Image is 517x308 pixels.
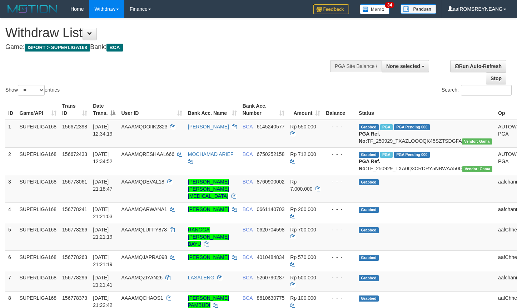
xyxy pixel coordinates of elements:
[257,275,284,280] span: Copy 5260790287 to clipboard
[62,254,87,260] span: 156778263
[257,254,284,260] span: Copy 4010484834 to clipboard
[106,44,123,52] span: BCA
[5,271,17,291] td: 7
[257,295,284,301] span: Copy 8610630775 to clipboard
[287,99,323,120] th: Amount: activate to sort column ascending
[330,60,382,72] div: PGA Site Balance /
[243,275,253,280] span: BCA
[93,206,113,219] span: [DATE] 21:21:03
[188,124,229,129] a: [PERSON_NAME]
[257,206,284,212] span: Copy 0661140703 to clipboard
[62,179,87,185] span: 156778061
[121,179,164,185] span: AAAAMQDEVAL18
[359,152,379,158] span: Grabbed
[93,151,113,164] span: [DATE] 12:34:52
[62,151,87,157] span: 156672433
[5,120,17,148] td: 1
[290,227,316,233] span: Rp 700.000
[257,227,284,233] span: Copy 0620704598 to clipboard
[5,99,17,120] th: ID
[121,151,174,157] span: AAAAMQRESHAAL666
[290,206,316,212] span: Rp 200.000
[62,227,87,233] span: 156778266
[359,227,379,233] span: Grabbed
[356,120,495,148] td: TF_250929_TXAZLOOOQK45SZTSDGFA
[356,99,495,120] th: Status
[17,271,60,291] td: SUPERLIGA168
[257,179,284,185] span: Copy 8760900002 to clipboard
[121,275,163,280] span: AAAAMQZIYAN26
[5,147,17,175] td: 2
[380,124,393,130] span: Marked by aafsoycanthlai
[5,85,60,96] label: Show entries
[5,26,338,40] h1: Withdraw List
[290,124,316,129] span: Rp 550.000
[59,99,90,120] th: Trans ID: activate to sort column ascending
[290,275,316,280] span: Rp 500.000
[359,131,380,144] b: PGA Ref. No:
[486,72,506,84] a: Stop
[290,254,316,260] span: Rp 570.000
[17,147,60,175] td: SUPERLIGA168
[121,124,167,129] span: AAAAMQDOIIK2323
[5,223,17,250] td: 5
[326,206,353,213] div: - - -
[359,255,379,261] span: Grabbed
[62,206,87,212] span: 156778241
[359,275,379,281] span: Grabbed
[257,151,284,157] span: Copy 6750252158 to clipboard
[243,151,253,157] span: BCA
[5,175,17,202] td: 3
[188,206,229,212] a: [PERSON_NAME]
[359,295,379,302] span: Grabbed
[17,120,60,148] td: SUPERLIGA168
[62,275,87,280] span: 156778296
[93,295,113,308] span: [DATE] 21:22:42
[401,4,436,14] img: panduan.png
[243,179,253,185] span: BCA
[326,151,353,158] div: - - -
[356,147,495,175] td: TF_250929_TXA0Q3CRDRY5NBWAA50C
[188,254,229,260] a: [PERSON_NAME]
[243,254,253,260] span: BCA
[243,295,253,301] span: BCA
[62,124,87,129] span: 156672398
[382,60,429,72] button: None selected
[188,275,214,280] a: LASALENG
[326,123,353,130] div: - - -
[326,226,353,233] div: - - -
[442,85,512,96] label: Search:
[394,124,430,130] span: PGA Pending
[290,179,312,192] span: Rp 7.000.000
[188,151,234,157] a: MOCHAMAD ARIEF
[462,138,492,145] span: Vendor URL: https://trx31.1velocity.biz
[359,179,379,185] span: Grabbed
[17,99,60,120] th: Game/API: activate to sort column ascending
[243,227,253,233] span: BCA
[326,178,353,185] div: - - -
[17,250,60,271] td: SUPERLIGA168
[243,206,253,212] span: BCA
[257,124,284,129] span: Copy 6145240577 to clipboard
[17,223,60,250] td: SUPERLIGA168
[323,99,356,120] th: Balance
[326,274,353,281] div: - - -
[93,254,113,267] span: [DATE] 21:21:19
[62,295,87,301] span: 156778373
[359,158,380,171] b: PGA Ref. No:
[394,152,430,158] span: PGA Pending
[360,4,390,14] img: Button%20Memo.svg
[18,85,45,96] select: Showentries
[326,254,353,261] div: - - -
[243,124,253,129] span: BCA
[461,85,512,96] input: Search:
[90,99,118,120] th: Date Trans.: activate to sort column descending
[118,99,185,120] th: User ID: activate to sort column ascending
[17,175,60,202] td: SUPERLIGA168
[17,202,60,223] td: SUPERLIGA168
[5,250,17,271] td: 6
[93,124,113,137] span: [DATE] 12:34:19
[386,63,420,69] span: None selected
[290,151,316,157] span: Rp 712.000
[313,4,349,14] img: Feedback.jpg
